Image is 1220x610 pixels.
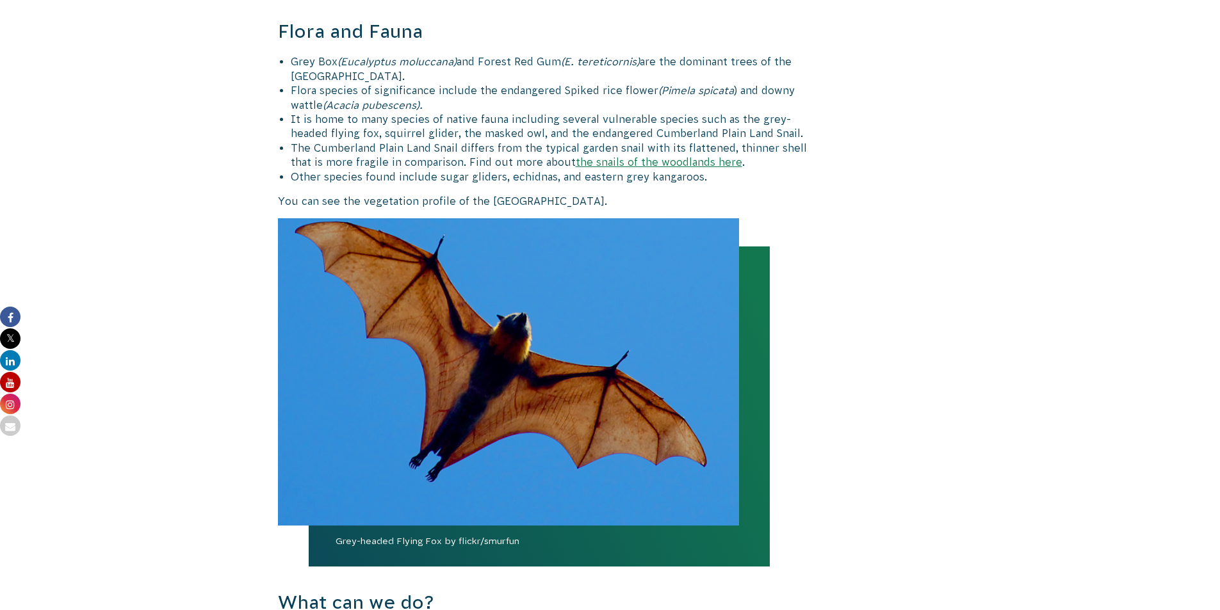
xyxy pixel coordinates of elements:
span: ) and downy wattle [291,84,795,110]
span: and Forest Red Gum [457,56,561,67]
span: (Eucalyptus moluccana) [338,56,457,67]
span: Grey-headed Flying Fox by flickr/smurfun [309,534,770,566]
h3: Flora and Fauna [278,19,827,45]
span: You can see the vegetation profile of the [GEOGRAPHIC_DATA]. [278,195,607,207]
span: Flora species of significance include the endangered Spiked rice flower [291,84,658,96]
span: are the dominant trees of the [GEOGRAPHIC_DATA]. [291,56,792,81]
span: (E. tereticornis) [561,56,640,67]
a: the snails of the woodlands here [576,156,742,168]
span: The Cumberland Plain Land Snail differs from the typical garden snail with its flattened, thinner... [291,142,807,168]
span: (Pimela spicata [658,84,734,96]
span: Other species found include sugar gliders, echidnas, and eastern grey kangaroos. [291,171,707,182]
span: Grey Box [291,56,338,67]
span: (Acacia pubescens). [323,99,423,111]
span: It is home to many species of native fauna including several vulnerable species such as the grey-... [291,113,803,139]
